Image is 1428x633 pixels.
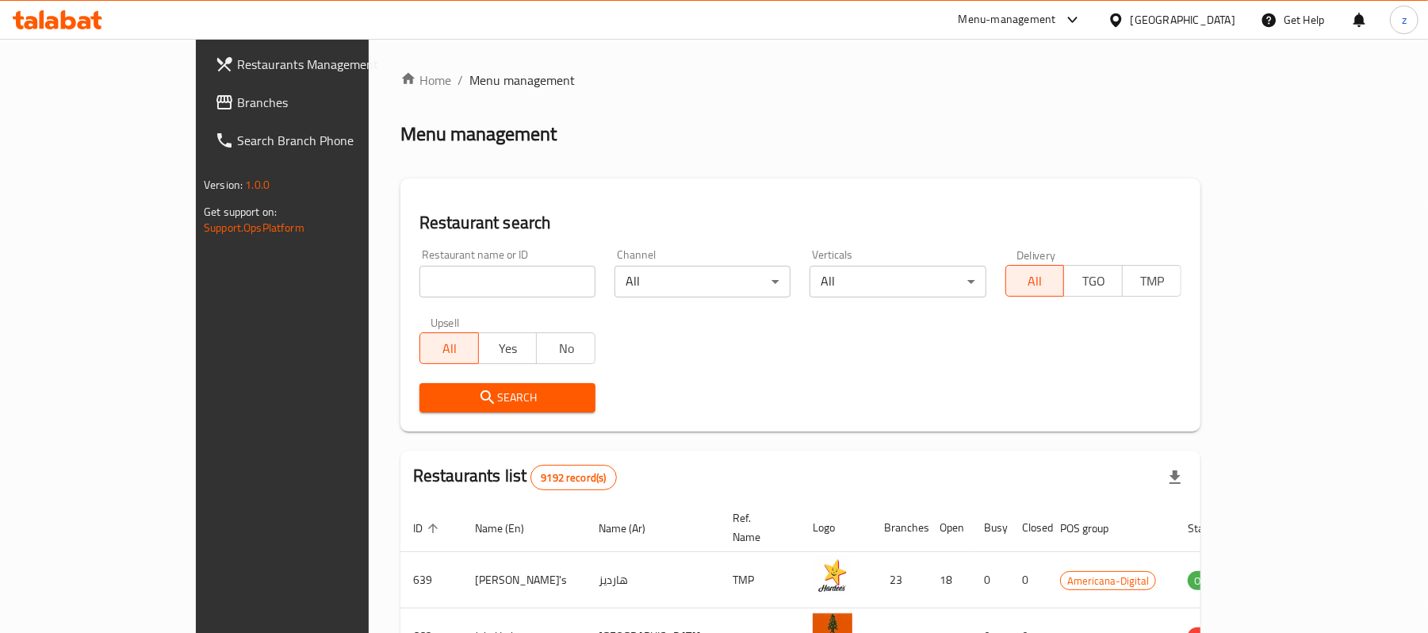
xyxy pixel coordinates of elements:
input: Search for restaurant name or ID.. [419,266,595,297]
td: TMP [720,552,800,608]
span: Get support on: [204,201,277,222]
span: TMP [1129,270,1175,293]
img: Hardee's [813,557,852,597]
span: 1.0.0 [245,175,270,195]
h2: Restaurants list [413,464,617,490]
span: Status [1188,519,1239,538]
div: [GEOGRAPHIC_DATA] [1131,11,1235,29]
div: All [614,266,791,297]
button: Search [419,383,595,412]
span: Yes [485,337,531,360]
span: All [1013,270,1059,293]
nav: breadcrumb [400,71,1200,90]
th: Open [927,504,971,552]
span: Name (En) [475,519,545,538]
button: TMP [1122,265,1181,297]
div: Export file [1156,458,1194,497]
span: OPEN [1188,572,1227,590]
td: 23 [871,552,927,608]
span: Ref. Name [733,508,781,547]
label: Upsell [431,316,460,328]
span: Search Branch Phone [237,131,422,150]
button: All [419,332,479,364]
div: Total records count [530,465,616,490]
button: All [1005,265,1065,297]
span: 9192 record(s) [531,470,615,485]
span: Search [432,388,583,408]
td: 0 [971,552,1009,608]
span: Americana-Digital [1061,572,1155,590]
span: ID [413,519,443,538]
div: Menu-management [959,10,1056,29]
span: All [427,337,473,360]
td: [PERSON_NAME]'s [462,552,586,608]
a: Search Branch Phone [202,121,435,159]
span: Version: [204,175,243,195]
span: POS group [1060,519,1129,538]
td: 18 [927,552,971,608]
span: No [543,337,589,360]
label: Delivery [1016,249,1056,260]
h2: Menu management [400,121,557,147]
button: TGO [1063,265,1123,297]
td: 0 [1009,552,1047,608]
span: Menu management [469,71,575,90]
li: / [457,71,463,90]
span: Name (Ar) [599,519,666,538]
a: Support.OpsPlatform [204,217,304,238]
h2: Restaurant search [419,211,1181,235]
div: All [810,266,986,297]
a: Branches [202,83,435,121]
button: No [536,332,595,364]
th: Branches [871,504,927,552]
span: TGO [1070,270,1116,293]
span: z [1402,11,1407,29]
div: OPEN [1188,571,1227,590]
th: Busy [971,504,1009,552]
th: Logo [800,504,871,552]
a: Restaurants Management [202,45,435,83]
th: Closed [1009,504,1047,552]
span: Branches [237,93,422,112]
td: هارديز [586,552,720,608]
span: Restaurants Management [237,55,422,74]
button: Yes [478,332,538,364]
